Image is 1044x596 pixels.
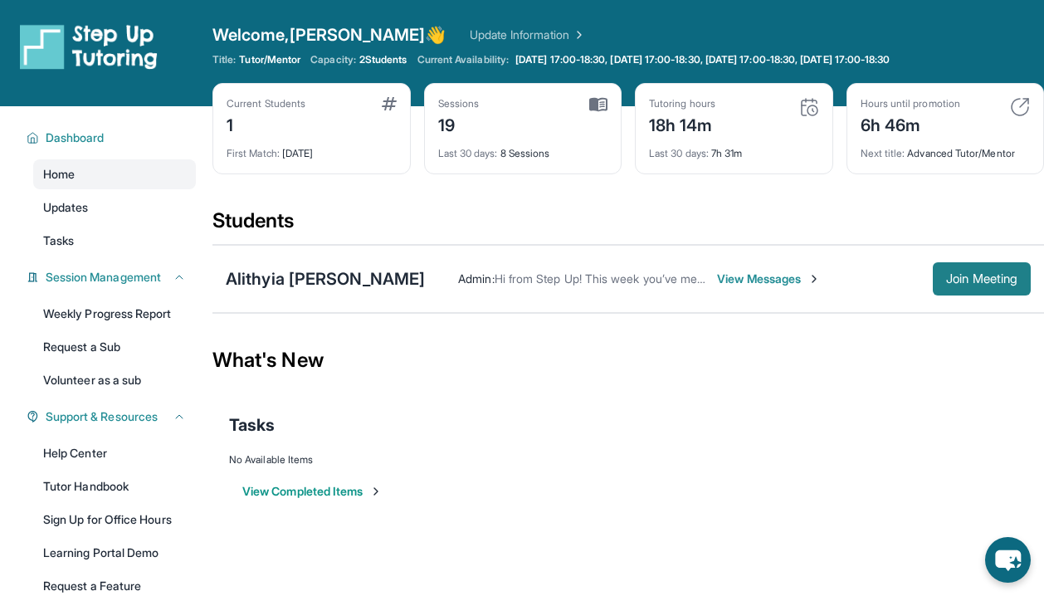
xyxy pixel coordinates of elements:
a: Learning Portal Demo [33,538,196,568]
span: 2 Students [359,53,407,66]
img: Chevron Right [569,27,586,43]
div: 18h 14m [649,110,715,137]
span: Tasks [43,232,74,249]
span: Last 30 days : [438,147,498,159]
a: Home [33,159,196,189]
a: Updates [33,193,196,222]
img: card [382,97,397,110]
img: Chevron-Right [807,272,821,286]
a: Volunteer as a sub [33,365,196,395]
div: Alithyia [PERSON_NAME] [226,267,425,291]
div: Current Students [227,97,305,110]
button: Session Management [39,269,186,286]
span: Session Management [46,269,161,286]
a: [DATE] 17:00-18:30, [DATE] 17:00-18:30, [DATE] 17:00-18:30, [DATE] 17:00-18:30 [512,53,893,66]
span: Title: [212,53,236,66]
span: View Messages [717,271,821,287]
button: chat-button [985,537,1031,583]
button: Support & Resources [39,408,186,425]
div: No Available Items [229,453,1027,467]
span: Next title : [861,147,905,159]
div: Tutoring hours [649,97,715,110]
a: Sign Up for Office Hours [33,505,196,535]
div: 7h 31m [649,137,819,160]
img: card [1010,97,1030,117]
a: Tasks [33,226,196,256]
a: Request a Sub [33,332,196,362]
a: Update Information [470,27,586,43]
div: Sessions [438,97,480,110]
button: Join Meeting [933,262,1031,296]
span: Welcome, [PERSON_NAME] 👋 [212,23,446,46]
img: card [799,97,819,117]
span: Tasks [229,413,275,437]
span: First Match : [227,147,280,159]
div: 1 [227,110,305,137]
button: Dashboard [39,129,186,146]
span: Last 30 days : [649,147,709,159]
span: Join Meeting [946,274,1017,284]
a: Weekly Progress Report [33,299,196,329]
span: Admin : [458,271,494,286]
a: Tutor Handbook [33,471,196,501]
span: Current Availability: [417,53,509,66]
span: Updates [43,199,89,216]
span: Support & Resources [46,408,158,425]
div: What's New [212,324,1044,397]
span: Dashboard [46,129,105,146]
img: card [589,97,607,112]
div: Students [212,208,1044,244]
a: Help Center [33,438,196,468]
button: View Completed Items [242,483,383,500]
span: Tutor/Mentor [239,53,300,66]
span: Capacity: [310,53,356,66]
span: [DATE] 17:00-18:30, [DATE] 17:00-18:30, [DATE] 17:00-18:30, [DATE] 17:00-18:30 [515,53,890,66]
div: Advanced Tutor/Mentor [861,137,1031,160]
img: logo [20,23,158,70]
span: Home [43,166,75,183]
div: 6h 46m [861,110,960,137]
div: 8 Sessions [438,137,608,160]
div: [DATE] [227,137,397,160]
div: 19 [438,110,480,137]
div: Hours until promotion [861,97,960,110]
